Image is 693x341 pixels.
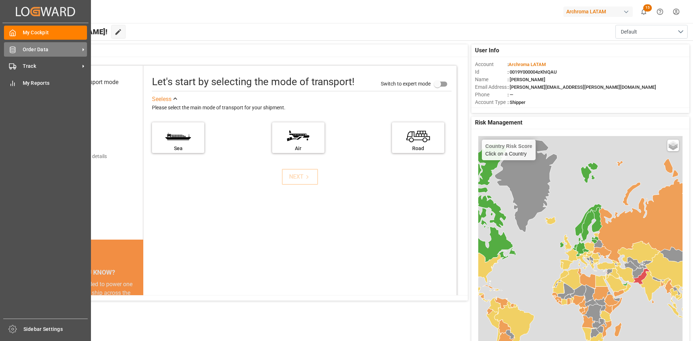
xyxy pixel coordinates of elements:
h4: Country Risk Score [485,143,532,149]
div: The energy needed to power one large container ship across the ocean in a single day is the same ... [48,280,135,332]
span: 15 [643,4,652,12]
span: : [507,62,546,67]
span: Email Address [475,83,507,91]
span: Track [23,62,80,70]
button: Archroma LATAM [563,5,636,18]
button: next slide / item [133,280,143,341]
div: NEXT [289,172,311,181]
div: Let's start by selecting the mode of transport! [152,74,354,89]
span: Account Type [475,99,507,106]
div: Sea [156,145,201,152]
div: Road [396,145,441,152]
span: Hello [PERSON_NAME]! [30,25,108,39]
button: open menu [615,25,688,39]
span: Switch to expert mode [381,80,431,86]
span: : [PERSON_NAME][EMAIL_ADDRESS][PERSON_NAME][DOMAIN_NAME] [507,84,656,90]
span: Order Data [23,46,80,53]
span: Phone [475,91,507,99]
div: See less [152,95,171,104]
button: Help Center [652,4,668,20]
div: Click on a Country [485,143,532,157]
span: Archroma LATAM [509,62,546,67]
span: My Reports [23,79,87,87]
span: Default [621,28,637,36]
span: : Shipper [507,100,526,105]
button: NEXT [282,169,318,185]
span: Name [475,76,507,83]
span: Sidebar Settings [23,325,88,333]
span: Account [475,61,507,68]
button: show 15 new notifications [636,4,652,20]
span: User Info [475,46,499,55]
div: DID YOU KNOW? [39,265,143,280]
span: Id [475,68,507,76]
a: My Reports [4,76,87,90]
div: Archroma LATAM [563,6,633,17]
span: : — [507,92,513,97]
div: Please select the main mode of transport for your shipment. [152,104,452,112]
a: Layers [667,140,679,151]
span: : 0019Y000004zKhIQAU [507,69,557,75]
a: My Cockpit [4,26,87,40]
div: Air [276,145,321,152]
span: Risk Management [475,118,522,127]
span: : [PERSON_NAME] [507,77,545,82]
span: My Cockpit [23,29,87,36]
